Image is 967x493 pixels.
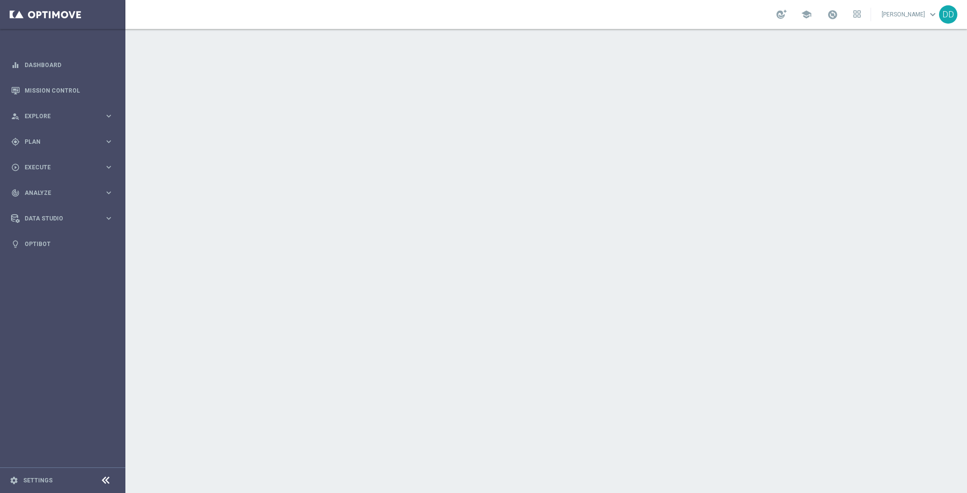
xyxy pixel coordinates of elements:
[25,139,104,145] span: Plan
[881,7,939,22] a: [PERSON_NAME]keyboard_arrow_down
[11,137,104,146] div: Plan
[25,190,104,196] span: Analyze
[11,214,104,223] div: Data Studio
[11,78,113,103] div: Mission Control
[10,476,18,485] i: settings
[11,189,114,197] button: track_changes Analyze keyboard_arrow_right
[104,111,113,121] i: keyboard_arrow_right
[11,189,20,197] i: track_changes
[11,163,104,172] div: Execute
[25,113,104,119] span: Explore
[11,189,104,197] div: Analyze
[11,164,114,171] button: play_circle_outline Execute keyboard_arrow_right
[25,231,113,257] a: Optibot
[11,240,114,248] button: lightbulb Optibot
[25,52,113,78] a: Dashboard
[23,478,53,483] a: Settings
[25,78,113,103] a: Mission Control
[11,52,113,78] div: Dashboard
[11,87,114,95] button: Mission Control
[927,9,938,20] span: keyboard_arrow_down
[801,9,812,20] span: school
[25,164,104,170] span: Execute
[104,163,113,172] i: keyboard_arrow_right
[939,5,957,24] div: DD
[11,137,20,146] i: gps_fixed
[25,216,104,221] span: Data Studio
[11,112,114,120] button: person_search Explore keyboard_arrow_right
[104,188,113,197] i: keyboard_arrow_right
[11,138,114,146] button: gps_fixed Plan keyboard_arrow_right
[11,231,113,257] div: Optibot
[11,240,20,248] i: lightbulb
[11,163,20,172] i: play_circle_outline
[11,61,114,69] button: equalizer Dashboard
[11,215,114,222] button: Data Studio keyboard_arrow_right
[11,112,20,121] i: person_search
[104,214,113,223] i: keyboard_arrow_right
[104,137,113,146] i: keyboard_arrow_right
[11,112,104,121] div: Explore
[11,61,20,69] i: equalizer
